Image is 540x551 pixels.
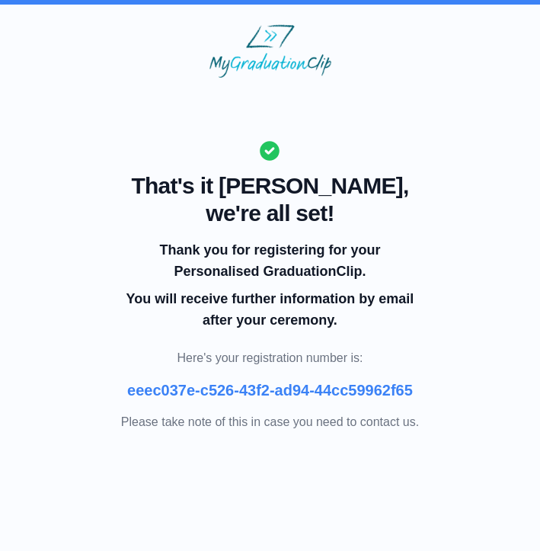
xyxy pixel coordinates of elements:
[123,288,416,331] p: You will receive further information by email after your ceremony.
[127,382,413,399] b: eeec037e-c526-43f2-ad94-44cc59962f65
[123,239,416,282] p: Thank you for registering for your Personalised GraduationClip.
[121,200,419,227] span: we're all set!
[121,172,419,200] span: That's it [PERSON_NAME],
[121,349,419,367] p: Here's your registration number is:
[121,413,419,431] p: Please take note of this in case you need to contact us.
[209,24,331,78] img: MyGraduationClip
